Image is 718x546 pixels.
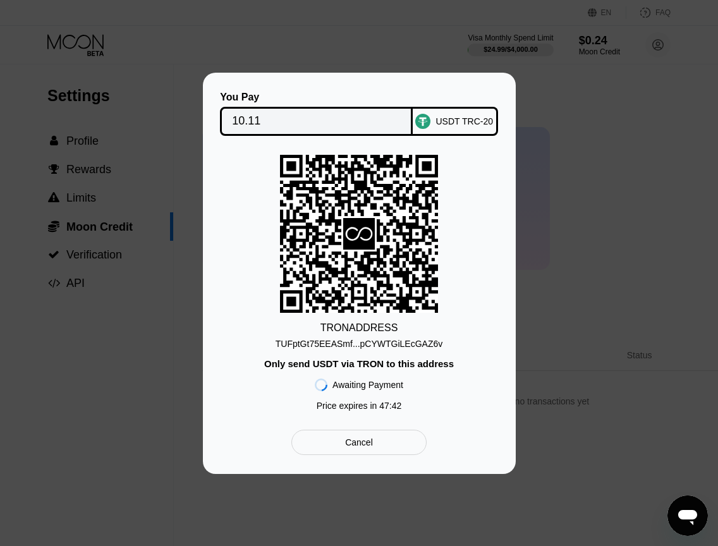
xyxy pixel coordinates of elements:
[379,401,401,411] span: 47 : 42
[220,92,413,103] div: You Pay
[291,430,426,455] div: Cancel
[332,380,403,390] div: Awaiting Payment
[345,437,373,448] div: Cancel
[320,322,398,334] div: TRON ADDRESS
[276,334,443,349] div: TUFptGt75EEASmf...pCYWTGiLEcGAZ6v
[276,339,443,349] div: TUFptGt75EEASmf...pCYWTGiLEcGAZ6v
[667,495,708,536] iframe: Кнопка запуска окна обмена сообщениями
[435,116,493,126] div: USDT TRC-20
[264,358,454,369] div: Only send USDT via TRON to this address
[222,92,497,136] div: You PayUSDT TRC-20
[317,401,402,411] div: Price expires in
